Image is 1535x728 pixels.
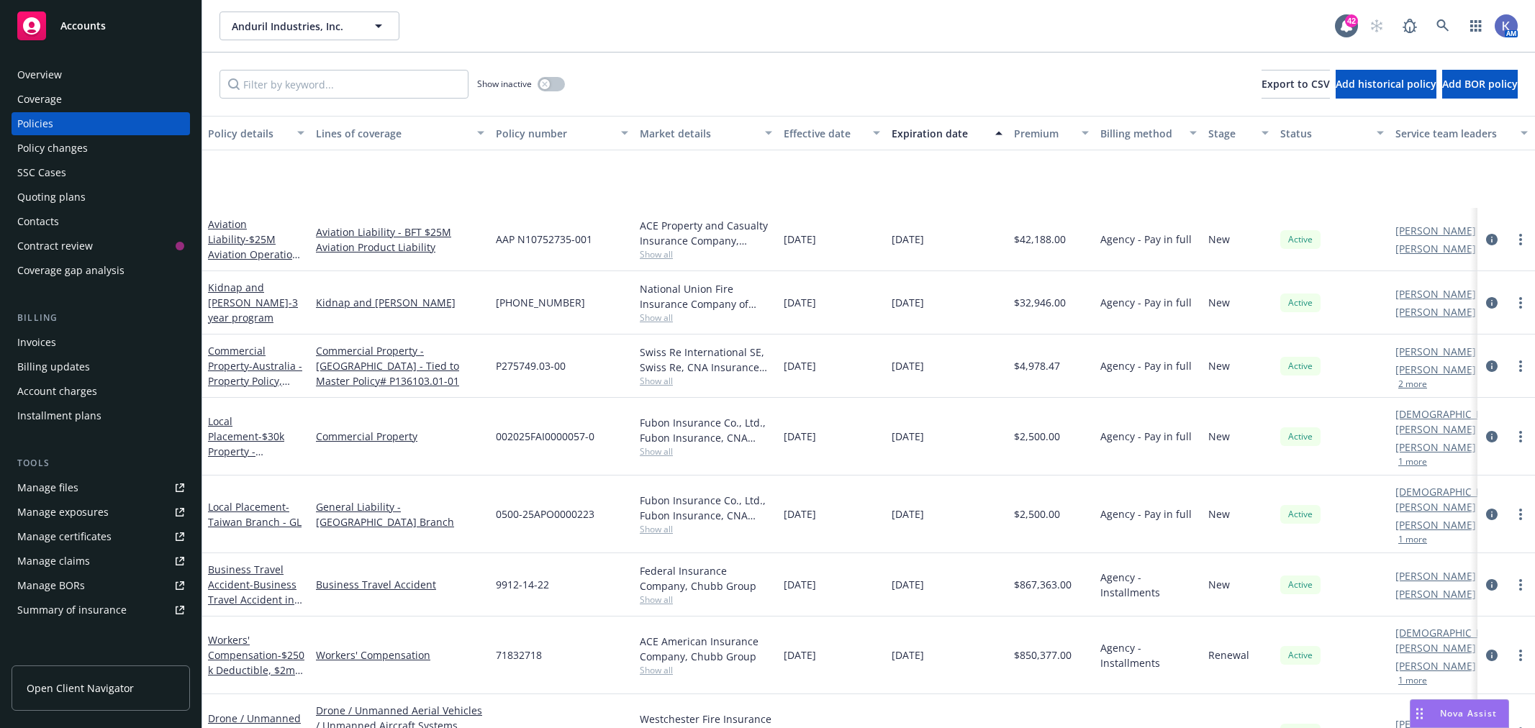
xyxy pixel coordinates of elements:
[12,525,190,548] a: Manage certificates
[316,224,484,255] a: Aviation Liability - BFT $25M Aviation Product Liability
[12,476,190,499] a: Manage files
[1512,294,1529,311] a: more
[640,415,772,445] div: Fubon Insurance Co., Ltd., Fubon Insurance, CNA Insurance (International)
[1512,428,1529,445] a: more
[1286,508,1315,521] span: Active
[1442,77,1518,91] span: Add BOR policy
[1483,647,1500,664] a: circleInformation
[12,112,190,135] a: Policies
[17,525,112,548] div: Manage certificates
[1208,506,1230,522] span: New
[1395,344,1476,359] a: [PERSON_NAME]
[208,563,304,697] a: Business Travel Accident
[12,137,190,160] a: Policy changes
[1398,380,1427,388] button: 2 more
[640,493,772,523] div: Fubon Insurance Co., Ltd., Fubon Insurance, CNA Insurance (International)
[778,116,886,150] button: Effective date
[316,343,484,388] a: Commercial Property - [GEOGRAPHIC_DATA] - Tied to Master Policy# P136103.01-01
[1286,649,1315,662] span: Active
[17,331,56,354] div: Invoices
[12,650,190,665] div: Analytics hub
[12,550,190,573] a: Manage claims
[496,358,566,373] span: P275749.03-00
[1208,429,1230,444] span: New
[17,476,78,499] div: Manage files
[640,593,772,606] span: Show all
[1395,568,1476,583] a: [PERSON_NAME]
[12,259,190,282] a: Coverage gap analysis
[17,161,66,184] div: SSC Cases
[1395,484,1508,514] a: [DEMOGRAPHIC_DATA][PERSON_NAME]
[17,259,124,282] div: Coverage gap analysis
[208,359,302,418] span: - Australia - Property Policy, Tied to Master # P136103.01-01
[17,574,85,597] div: Manage BORs
[640,126,756,141] div: Market details
[1100,232,1192,247] span: Agency - Pay in full
[1014,506,1060,522] span: $2,500.00
[1208,232,1230,247] span: New
[784,577,816,592] span: [DATE]
[1395,241,1476,256] a: [PERSON_NAME]
[316,577,484,592] a: Business Travel Accident
[12,355,190,378] a: Billing updates
[1100,570,1197,600] span: Agency - Installments
[12,6,190,46] a: Accounts
[316,429,484,444] a: Commercial Property
[202,116,310,150] button: Policy details
[1014,126,1073,141] div: Premium
[784,126,864,141] div: Effective date
[17,210,59,233] div: Contacts
[1483,428,1500,445] a: circleInformation
[17,137,88,160] div: Policy changes
[1262,77,1330,91] span: Export to CSV
[208,232,300,322] span: - $25M Aviation Operation for BFT - annual premium of $42,188 for 23-24 and 24-25
[640,445,772,458] span: Show all
[886,116,1008,150] button: Expiration date
[17,380,97,403] div: Account charges
[1362,12,1391,40] a: Start snowing
[1014,358,1060,373] span: $4,978.47
[1280,126,1368,141] div: Status
[12,235,190,258] a: Contract review
[1208,647,1249,663] span: Renewal
[1203,116,1274,150] button: Stage
[1286,430,1315,443] span: Active
[496,126,612,141] div: Policy number
[1095,116,1203,150] button: Billing method
[17,550,90,573] div: Manage claims
[12,63,190,86] a: Overview
[784,358,816,373] span: [DATE]
[1100,358,1192,373] span: Agency - Pay in full
[12,161,190,184] a: SSC Cases
[1008,116,1095,150] button: Premium
[784,647,816,663] span: [DATE]
[1014,295,1066,310] span: $32,946.00
[208,633,304,692] a: Workers' Compensation
[640,311,772,324] span: Show all
[1208,126,1253,141] div: Stage
[892,295,924,310] span: [DATE]
[17,404,101,427] div: Installment plans
[316,647,484,663] a: Workers' Compensation
[1390,116,1534,150] button: Service team leaders
[1100,126,1181,141] div: Billing method
[1100,640,1197,670] span: Agency - Installments
[496,429,594,444] span: 002025FAI0000057-0
[1398,458,1427,466] button: 1 more
[12,501,190,524] span: Manage exposures
[1440,707,1497,719] span: Nova Assist
[1462,12,1490,40] a: Switch app
[640,218,772,248] div: ACE Property and Casualty Insurance Company, Chubb Group
[1100,429,1192,444] span: Agency - Pay in full
[1512,506,1529,523] a: more
[1336,77,1436,91] span: Add historical policy
[1345,14,1358,27] div: 42
[1395,625,1508,655] a: [DEMOGRAPHIC_DATA][PERSON_NAME]
[1512,231,1529,248] a: more
[12,456,190,470] div: Tools
[1428,12,1457,40] a: Search
[12,186,190,209] a: Quoting plans
[1286,360,1315,373] span: Active
[634,116,778,150] button: Market details
[12,88,190,111] a: Coverage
